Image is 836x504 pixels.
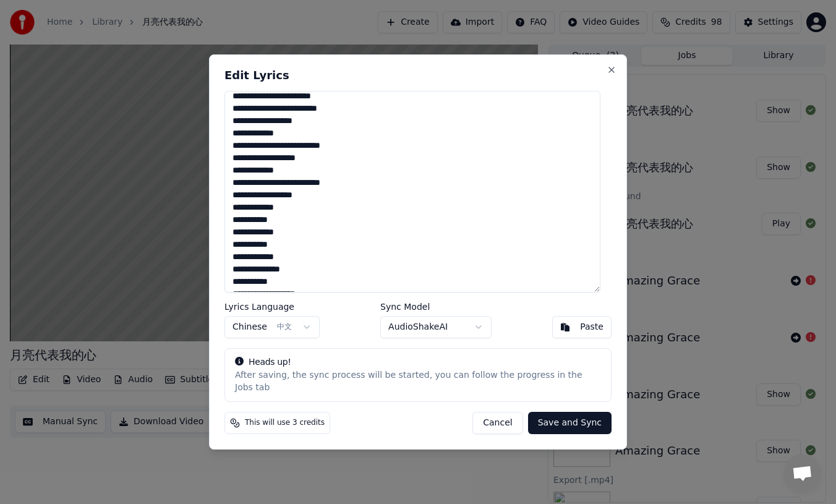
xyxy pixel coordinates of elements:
[472,412,522,434] button: Cancel
[380,302,492,311] label: Sync Model
[224,70,612,81] h2: Edit Lyrics
[235,356,601,369] div: Heads up!
[235,370,601,395] div: After saving, the sync process will be started, you can follow the progress in the Jobs tab
[552,316,612,338] button: Paste
[528,412,612,434] button: Save and Sync
[224,302,320,311] label: Lyrics Language
[245,418,325,428] span: This will use 3 credits
[580,321,604,333] div: Paste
